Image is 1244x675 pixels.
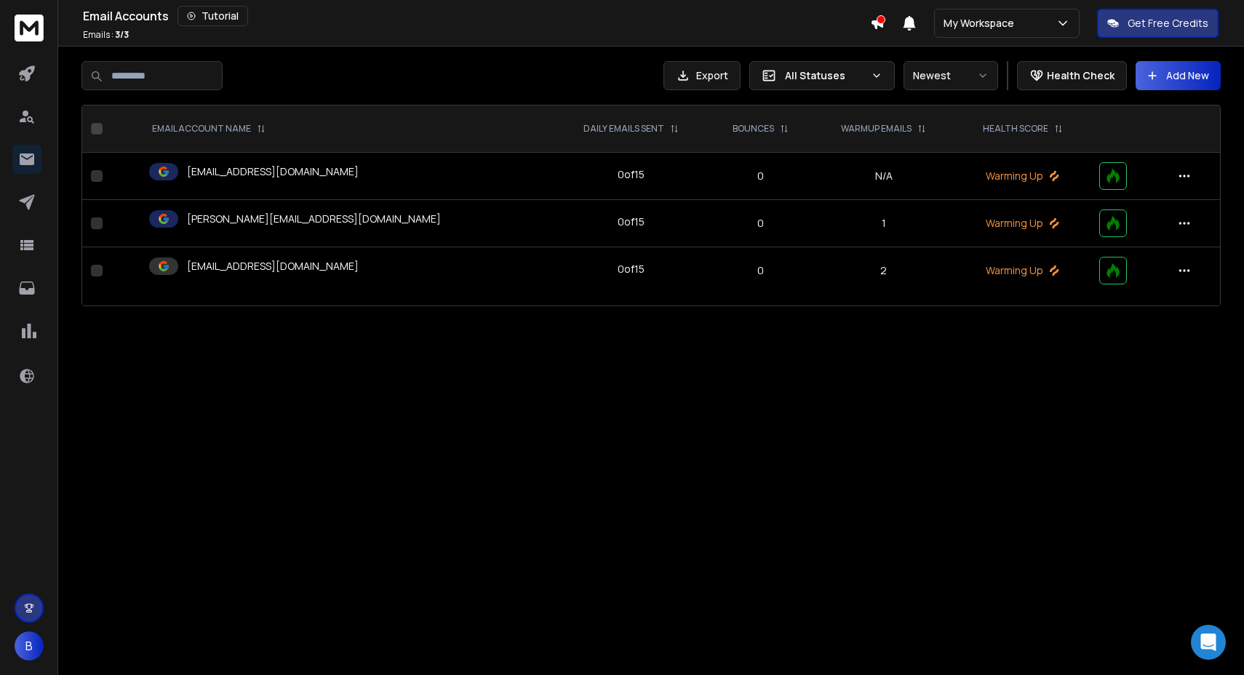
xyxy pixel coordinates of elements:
p: All Statuses [785,68,865,83]
p: Get Free Credits [1128,16,1208,31]
p: Warming Up [964,216,1082,231]
button: Add New [1136,61,1221,90]
div: Open Intercom Messenger [1191,625,1226,660]
p: Warming Up [964,263,1082,278]
div: 0 of 15 [618,215,645,229]
p: [EMAIL_ADDRESS][DOMAIN_NAME] [187,259,359,273]
p: HEALTH SCORE [983,123,1048,135]
button: B [15,631,44,660]
div: Email Accounts [83,6,870,26]
td: 1 [813,200,954,247]
p: WARMUP EMAILS [841,123,912,135]
p: DAILY EMAILS SENT [583,123,664,135]
button: Get Free Credits [1097,9,1219,38]
button: Tutorial [178,6,248,26]
button: Health Check [1017,61,1127,90]
span: 3 / 3 [115,28,129,41]
div: 0 of 15 [618,167,645,182]
td: 2 [813,247,954,295]
p: My Workspace [944,16,1020,31]
p: 0 [717,263,804,278]
p: Emails : [83,29,129,41]
p: 0 [717,169,804,183]
div: EMAIL ACCOUNT NAME [152,123,266,135]
p: Warming Up [964,169,1082,183]
p: Health Check [1047,68,1115,83]
p: BOUNCES [733,123,774,135]
button: Newest [904,61,998,90]
p: [PERSON_NAME][EMAIL_ADDRESS][DOMAIN_NAME] [187,212,441,226]
td: N/A [813,153,954,200]
p: [EMAIL_ADDRESS][DOMAIN_NAME] [187,164,359,179]
button: Export [663,61,741,90]
p: 0 [717,216,804,231]
div: 0 of 15 [618,262,645,276]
